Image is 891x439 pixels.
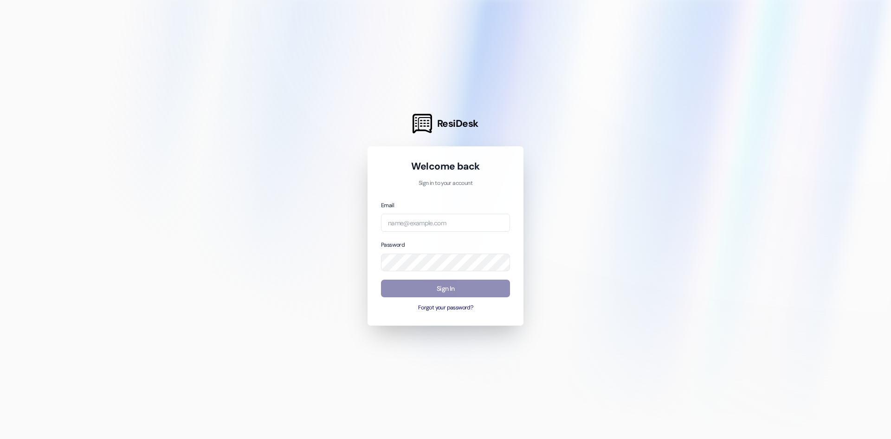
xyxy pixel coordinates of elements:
h1: Welcome back [381,160,510,173]
label: Password [381,241,405,249]
input: name@example.com [381,214,510,232]
button: Forgot your password? [381,304,510,312]
button: Sign In [381,280,510,298]
span: ResiDesk [437,117,478,130]
img: ResiDesk Logo [413,114,432,133]
label: Email [381,202,394,209]
p: Sign in to your account [381,179,510,188]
